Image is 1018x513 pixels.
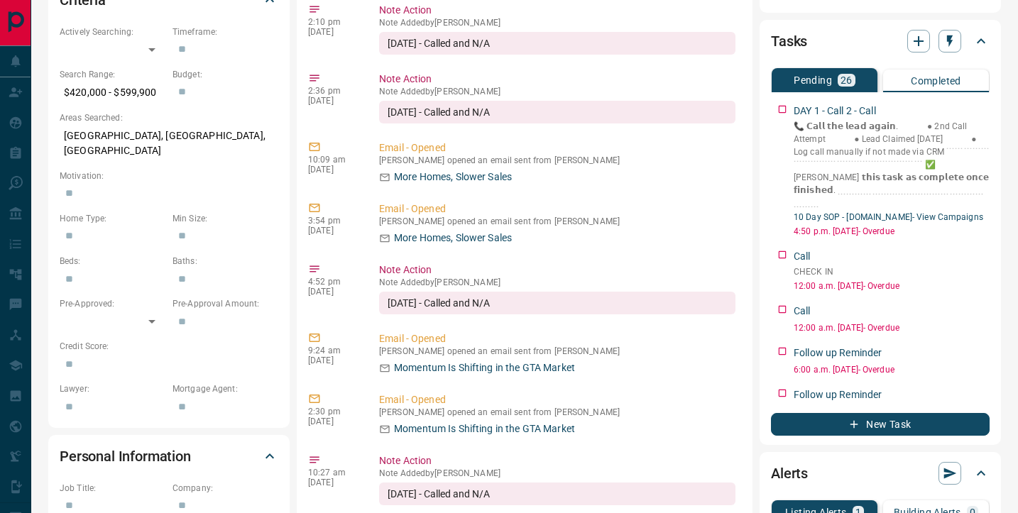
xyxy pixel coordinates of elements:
p: 2:30 pm [308,407,358,417]
p: [PERSON_NAME] opened an email sent from [PERSON_NAME] [379,407,735,417]
p: Beds: [60,255,165,267]
p: 2:10 pm [308,17,358,27]
p: Call [794,304,811,319]
p: 2:36 pm [308,86,358,96]
p: 12:00 a.m. [DATE] - Overdue [794,280,990,292]
p: Baths: [173,255,278,267]
p: [PERSON_NAME] opened an email sent from [PERSON_NAME] [379,346,735,356]
p: Call [794,249,811,264]
p: Follow up Reminder [794,346,882,360]
h2: Personal Information [60,445,191,468]
p: 6:40 pm [DATE] [771,3,831,13]
p: Momentum Is Shifting in the GTA Market [394,360,575,375]
p: Areas Searched: [60,111,278,124]
p: Pre-Approved: [60,297,165,310]
p: Note Action [379,453,735,468]
div: [DATE] - Called and N/A [379,101,735,123]
div: [DATE] - Called and N/A [379,32,735,55]
p: [DATE] [308,355,358,365]
p: More Homes, Slower Sales [394,170,512,184]
p: 4:50 p.m. [DATE] - Overdue [794,225,990,238]
p: Job Title: [60,482,165,495]
p: [DATE] [308,478,358,487]
p: [DATE] [308,417,358,426]
a: 10 Day SOP - [DOMAIN_NAME]- View Campaigns [794,212,983,222]
p: $420,000 - $599,900 [60,81,165,104]
p: [DATE] [308,287,358,297]
p: [GEOGRAPHIC_DATA], [GEOGRAPHIC_DATA], [GEOGRAPHIC_DATA] [60,124,278,162]
div: [DATE] - Called and N/A [379,292,735,314]
p: Pre-Approval Amount: [173,297,278,310]
p: [PERSON_NAME] opened an email sent from [PERSON_NAME] [379,216,735,226]
p: CHECK IN [794,265,990,278]
p: Note Added by [PERSON_NAME] [379,468,735,478]
p: Email - Opened [379,202,735,216]
p: More Homes, Slower Sales [394,231,512,246]
p: Note Added by [PERSON_NAME] [379,277,735,287]
p: 4:52 pm [308,277,358,287]
p: Timeframe: [173,26,278,38]
p: Search Range: [60,68,165,81]
p: 3:54 pm [308,216,358,226]
h2: Tasks [771,30,807,53]
p: [DATE] [308,96,358,106]
div: [DATE] - Called and N/A [379,482,735,505]
p: Motivation: [60,170,278,182]
p: Follow up Reminder [794,387,882,402]
p: 26 [841,75,853,85]
p: 6:00 a.m. [DATE] - Overdue [794,363,990,376]
p: Completed [911,76,961,86]
p: Credit Score: [60,340,278,353]
div: Tasks [771,24,990,58]
p: [PERSON_NAME] opened an email sent from [PERSON_NAME] [379,155,735,165]
div: Alerts [771,456,990,490]
p: Actively Searching: [60,26,165,38]
p: 9:24 am [308,346,358,355]
button: New Task [771,413,990,436]
p: Budget: [173,68,278,81]
p: Pending [794,75,832,85]
p: 12:00 a.m. [DATE] - Overdue [794,321,990,334]
p: Mortgage Agent: [173,382,278,395]
p: 📞 𝗖𝗮𝗹𝗹 𝘁𝗵𝗲 𝗹𝗲𝗮𝗱 𝗮𝗴𝗮𝗶𝗻. ‎ ‎ ‎ ‎‎ ‎ ‎ ‎‎ ‎ ‎ ‎‎ ‎ ‎ ‎● 2nd Call Attempt ‎ ‎ ‎ ‎‎ ‎ ‎ ‎‎ ‎ ‎ ‎‎ ‎ ‎ ... [794,120,990,209]
p: Note Added by [PERSON_NAME] [379,18,735,28]
p: Momentum Is Shifting in the GTA Market [394,421,575,436]
p: Company: [173,482,278,495]
p: Lawyer: [60,382,165,395]
p: Note Action [379,263,735,277]
p: 10:09 am [308,155,358,165]
p: Note Action [379,72,735,87]
p: Min Size: [173,212,278,225]
p: 10:27 am [308,468,358,478]
p: Note Action [379,3,735,18]
p: Email - Opened [379,392,735,407]
p: [DATE] [308,27,358,37]
p: [DATE] [308,165,358,175]
p: [DATE] [308,226,358,236]
p: Email - Opened [379,140,735,155]
p: Email - Opened [379,331,735,346]
div: Personal Information [60,439,278,473]
p: Home Type: [60,212,165,225]
p: Note Added by [PERSON_NAME] [379,87,735,96]
p: DAY 1 - Call 2 - Call [794,104,876,118]
h2: Alerts [771,462,808,485]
